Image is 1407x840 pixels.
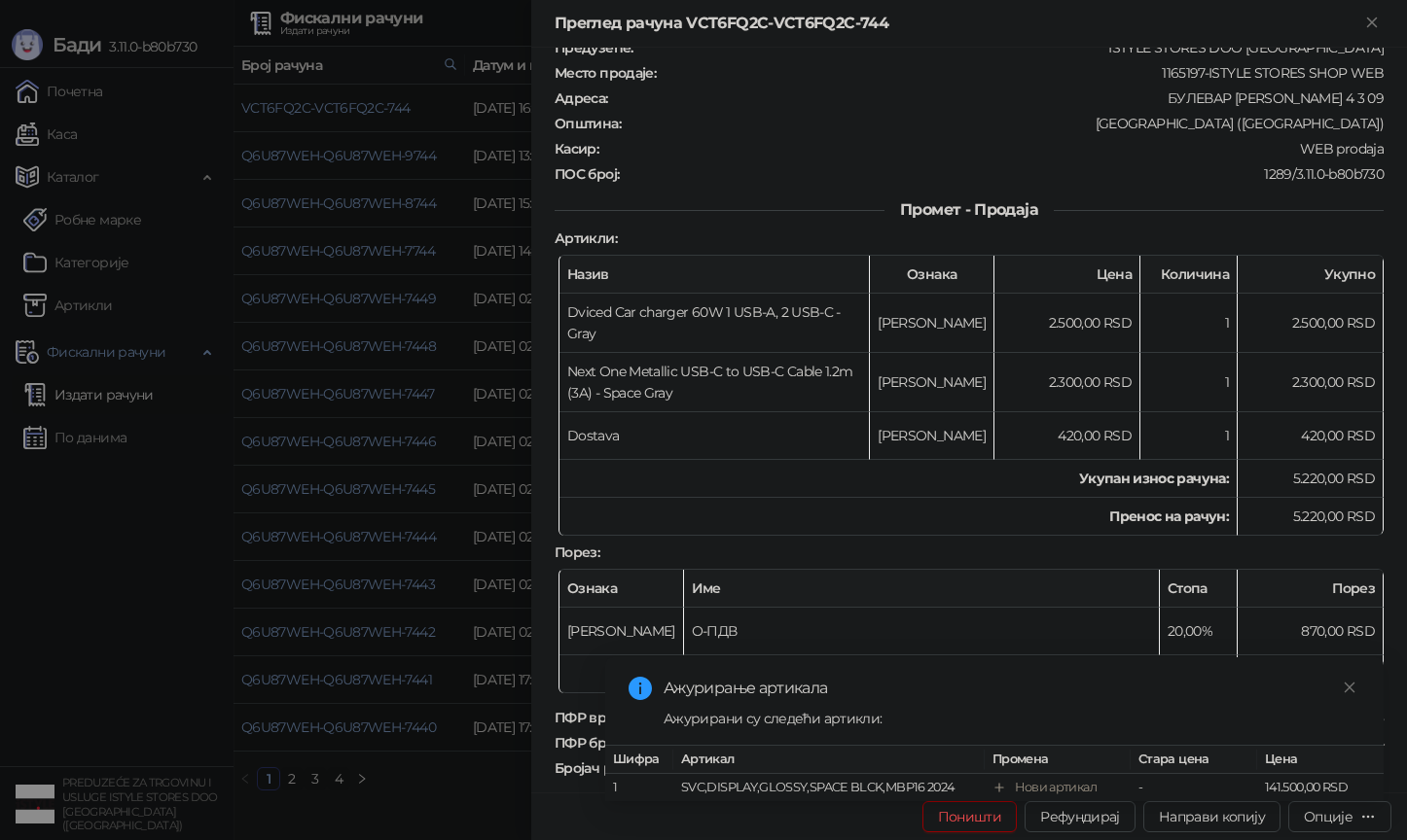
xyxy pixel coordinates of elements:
[994,256,1140,294] th: Цена
[870,412,994,460] td: [PERSON_NAME]
[555,39,633,56] strong: Предузеће :
[994,353,1140,412] td: 2.300,00 RSD
[1238,570,1384,608] th: Порез
[555,759,653,777] strong: Бројач рачуна :
[1257,774,1384,802] td: 141.500,00 RSD
[673,774,985,802] td: SVC,DISPLAY,GLOSSY,SPACE BLCK,MBP16 2024
[1238,353,1384,412] td: 2.300,00 RSD
[1238,655,1384,693] td: 870,00 RSD
[1238,256,1384,294] th: Укупно
[1140,294,1238,353] td: 1
[673,746,985,774] th: Артикал
[1109,507,1229,525] strong: Пренос на рачун :
[555,543,599,561] strong: Порез :
[559,353,870,412] td: Next One Metallic USB-C to USB-C Cable 1.2m (3A) - Space Gray
[1238,294,1384,353] td: 2.500,00 RSD
[1160,570,1238,608] th: Стопа
[1360,12,1384,35] button: Close
[1140,256,1238,294] th: Количина
[994,294,1140,353] td: 2.500,00 RSD
[1131,774,1257,802] td: -
[605,746,673,774] th: Шифра
[1238,460,1384,498] td: 5.220,00 RSD
[635,39,1386,56] div: ISTYLE STORES DOO [GEOGRAPHIC_DATA]
[1140,353,1238,412] td: 1
[559,294,870,353] td: Dviced Car charger 60W 1 USB-A, 2 USB-C - Gray
[555,12,1360,35] div: Преглед рачуна VCT6FQ2C-VCT6FQ2C-744
[623,115,1386,132] div: [GEOGRAPHIC_DATA] ([GEOGRAPHIC_DATA])
[1343,681,1356,694] span: close
[555,115,621,132] strong: Општина :
[1015,778,1097,797] div: Нови артикал
[629,677,652,700] span: info-circle
[1339,677,1360,698] a: Close
[559,412,870,460] td: Dostava
[610,89,1386,107] div: БУЛЕВАР [PERSON_NAME] 4 3 09
[658,64,1386,82] div: 1165197-ISTYLE STORES SHOP WEB
[664,708,1360,729] div: Ажурирани су следећи артикли:
[555,734,671,752] strong: ПФР број рачуна :
[870,353,994,412] td: [PERSON_NAME]
[559,608,684,655] td: [PERSON_NAME]
[555,165,619,183] strong: ПОС број :
[1238,498,1384,536] td: 5.220,00 RSD
[985,746,1131,774] th: Промена
[605,774,673,802] td: 1
[555,709,635,726] strong: ПФР време :
[1131,746,1257,774] th: Стара цена
[684,570,1160,608] th: Име
[1140,412,1238,460] td: 1
[555,140,598,157] strong: Касир :
[1238,412,1384,460] td: 420,00 RSD
[1257,746,1384,774] th: Цена
[1160,608,1238,655] td: 20,00%
[621,165,1386,183] div: 1289/3.11.0-b80b730
[1079,470,1229,487] strong: Укупан износ рачуна :
[600,140,1386,157] div: WEB prodaja
[555,64,656,82] strong: Место продаје :
[555,229,617,247] strong: Артикли :
[664,677,1360,700] div: Ажурирање артикала
[559,570,684,608] th: Ознака
[1238,608,1384,655] td: 870,00 RSD
[870,294,994,353] td: [PERSON_NAME]
[884,200,1054,219] span: Промет - Продаја
[684,608,1160,655] td: О-ПДВ
[870,256,994,294] th: Ознака
[994,412,1140,460] td: 420,00 RSD
[559,256,870,294] th: Назив
[555,89,608,107] strong: Адреса :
